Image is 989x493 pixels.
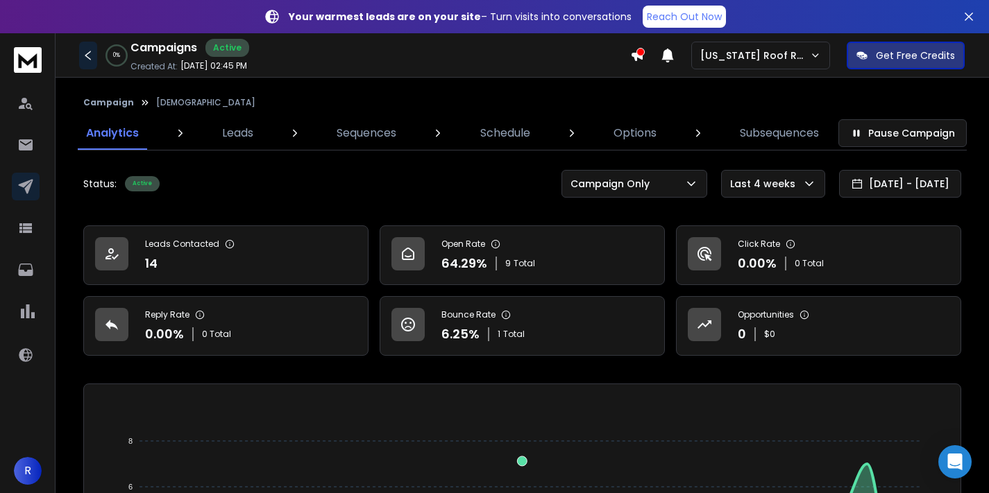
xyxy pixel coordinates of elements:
[605,116,665,150] a: Options
[328,116,405,150] a: Sequences
[472,116,539,150] a: Schedule
[876,49,955,62] p: Get Free Credits
[145,239,219,250] p: Leads Contacted
[14,47,42,73] img: logo
[676,225,961,285] a: Click Rate0.00%0 Total
[505,258,511,269] span: 9
[380,296,665,356] a: Bounce Rate6.25%1Total
[180,60,247,71] p: [DATE] 02:45 PM
[222,125,253,141] p: Leads
[214,116,262,150] a: Leads
[738,239,780,250] p: Click Rate
[700,49,810,62] p: [US_STATE] Roof Renewal
[78,116,147,150] a: Analytics
[441,309,496,320] p: Bounce Rate
[938,445,972,478] div: Open Intercom Messenger
[514,258,535,269] span: Total
[83,177,117,191] p: Status:
[498,329,500,340] span: 1
[289,10,632,24] p: – Turn visits into conversations
[128,483,133,491] tspan: 6
[128,437,133,445] tspan: 8
[130,40,197,56] h1: Campaigns
[145,325,184,344] p: 0.00 %
[738,309,794,320] p: Opportunities
[202,329,231,340] p: 0 Total
[380,225,665,285] a: Open Rate64.29%9Total
[738,254,777,273] p: 0.00 %
[570,177,655,191] p: Campaign Only
[289,10,481,24] strong: Your warmest leads are on your site
[125,176,160,191] div: Active
[205,39,249,57] div: Active
[145,254,158,273] p: 14
[156,97,255,108] p: [DEMOGRAPHIC_DATA]
[614,125,657,141] p: Options
[643,6,726,28] a: Reach Out Now
[795,258,824,269] p: 0 Total
[130,61,178,72] p: Created At:
[441,254,487,273] p: 64.29 %
[732,116,827,150] a: Subsequences
[647,10,722,24] p: Reach Out Now
[83,225,369,285] a: Leads Contacted14
[676,296,961,356] a: Opportunities0$0
[86,125,139,141] p: Analytics
[83,296,369,356] a: Reply Rate0.00%0 Total
[503,329,525,340] span: Total
[145,309,189,320] p: Reply Rate
[83,97,134,108] button: Campaign
[113,51,120,60] p: 0 %
[839,170,961,198] button: [DATE] - [DATE]
[337,125,396,141] p: Sequences
[730,177,801,191] p: Last 4 weeks
[14,457,42,485] button: R
[441,325,480,344] p: 6.25 %
[740,125,819,141] p: Subsequences
[764,329,775,340] p: $ 0
[441,239,485,250] p: Open Rate
[838,119,967,147] button: Pause Campaign
[738,325,746,344] p: 0
[480,125,530,141] p: Schedule
[847,42,965,69] button: Get Free Credits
